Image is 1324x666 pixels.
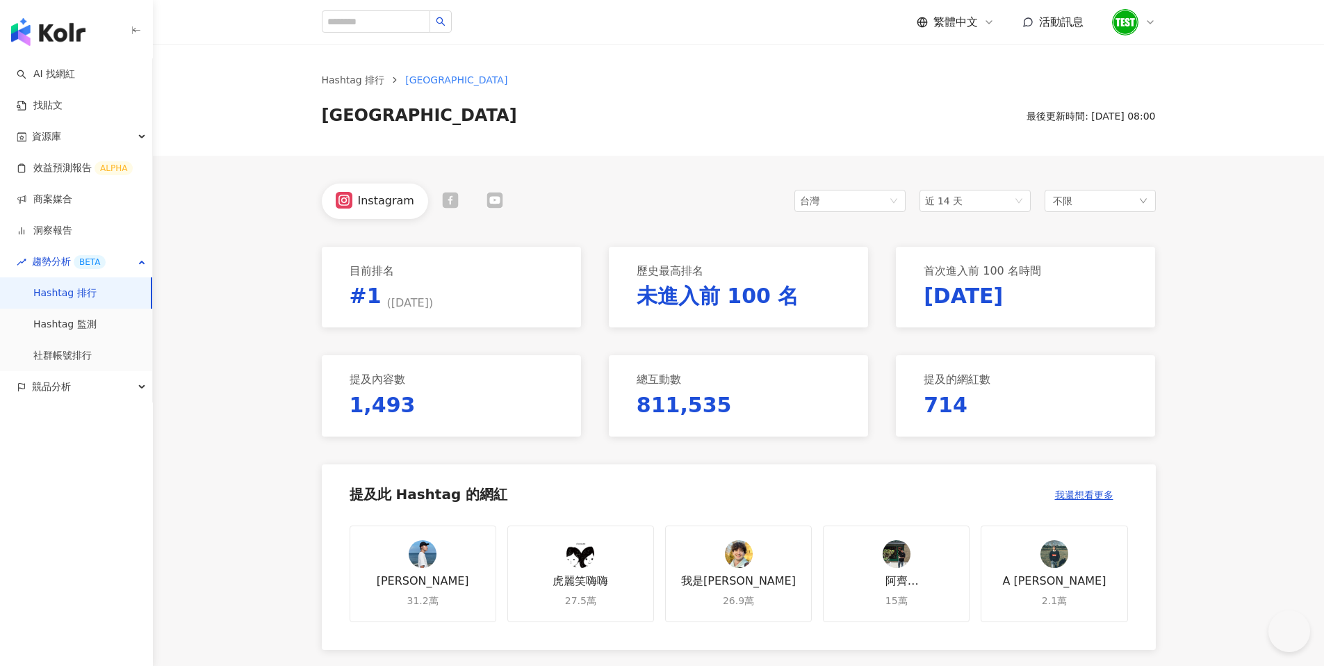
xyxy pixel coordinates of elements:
span: 資源庫 [32,121,61,152]
span: 活動訊息 [1039,15,1084,29]
div: 15萬 [885,594,908,608]
img: KOL Avatar [883,540,910,568]
a: 效益預測報告ALPHA [17,161,133,175]
div: BETA [74,255,106,269]
img: logo [11,18,85,46]
span: 趨勢分析 [32,246,106,277]
div: [PERSON_NAME] [377,574,469,589]
a: Hashtag 監測 [33,318,97,332]
p: 未進入前 100 名 [637,282,799,311]
a: 找貼文 [17,99,63,113]
p: 歷史最高排名 [637,263,703,279]
p: 目前排名 [350,263,394,279]
img: KOL Avatar [1040,540,1068,568]
a: KOL Avatar虎麗笑嗨嗨27.5萬 [507,526,654,623]
div: 虎麗笑嗨嗨 [553,574,608,589]
span: 不限 [1053,193,1072,209]
span: 我還想看更多 [1055,489,1113,501]
p: 1,493 [350,391,416,420]
span: ( [DATE] ) [387,295,434,311]
p: 首次進入前 100 名時間 [924,263,1041,279]
a: KOL Avatar阿齊 ▏[GEOGRAPHIC_DATA]美食15萬 [823,526,970,623]
span: [GEOGRAPHIC_DATA] [322,104,517,128]
img: KOL Avatar [725,540,753,568]
div: A [PERSON_NAME] [1002,574,1106,589]
span: 繁體中文 [933,15,978,30]
p: 提及的網紅數 [924,372,990,387]
p: 811,535 [637,391,732,420]
span: 競品分析 [32,371,71,403]
a: 洞察報告 [17,224,72,238]
div: 阿齊 ▏[GEOGRAPHIC_DATA]美食 [832,574,961,589]
a: 商案媒合 [17,193,72,206]
a: Hashtag 排行 [33,286,97,300]
span: search [436,17,446,26]
span: 最後更新時間: [DATE] 08:00 [1027,111,1155,122]
p: [DATE] [924,282,1003,311]
a: 社群帳號排行 [33,349,92,363]
div: 提及此 Hashtag 的網紅 [350,487,508,503]
iframe: Help Scout Beacon - Open [1268,610,1310,652]
span: [GEOGRAPHIC_DATA] [405,74,507,86]
p: 總互動數 [637,372,681,387]
a: Hashtag 排行 [319,72,388,88]
p: 提及內容數 [350,372,405,387]
div: Instagram [358,193,414,209]
img: unnamed.png [1112,9,1138,35]
a: KOL Avatar我是[PERSON_NAME]26.9萬 [665,526,812,623]
a: searchAI 找網紅 [17,67,75,81]
div: 我是[PERSON_NAME] [681,574,796,589]
span: 近 14 天 [925,195,963,206]
p: #1 [350,282,434,311]
img: KOL Avatar [409,540,436,568]
button: 我還想看更多 [1040,481,1128,509]
div: 27.5萬 [565,594,596,608]
div: 2.1萬 [1042,594,1067,608]
img: KOL Avatar [566,540,594,568]
span: down [1139,197,1147,205]
a: KOL Avatar[PERSON_NAME]31.2萬 [350,526,496,623]
a: KOL AvatarA [PERSON_NAME]2.1萬 [981,526,1127,623]
div: 26.9萬 [723,594,754,608]
p: 714 [924,391,967,420]
div: 31.2萬 [407,594,439,608]
div: 台灣 [800,190,845,211]
span: rise [17,257,26,267]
